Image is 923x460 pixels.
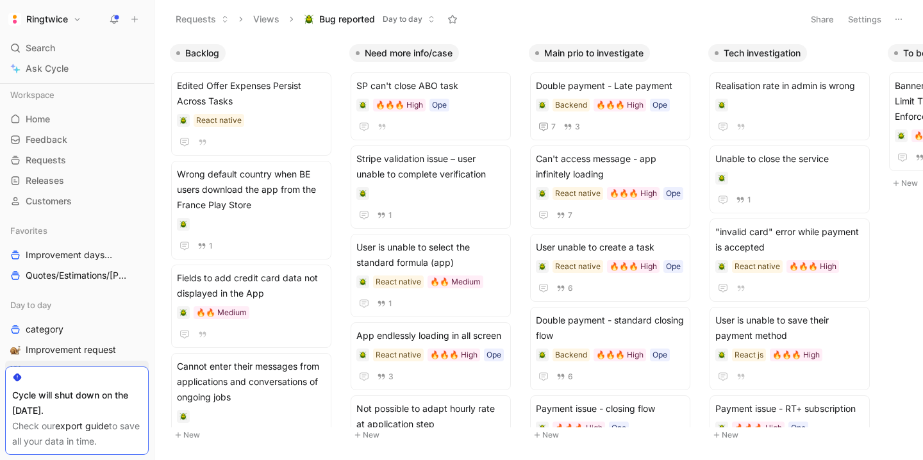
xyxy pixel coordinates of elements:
[554,281,576,295] button: 6
[555,187,601,200] div: React native
[356,240,505,270] span: User is unable to select the standard formula (app)
[376,349,421,361] div: React native
[715,422,728,434] div: 🪲
[551,123,556,131] span: 7
[718,263,726,270] img: 🪲
[344,38,524,449] div: Need more info/caseNew
[715,313,864,343] span: User is unable to save their payment method
[430,349,478,361] div: 🔥🔥🔥 High
[179,309,187,316] img: 🪲
[356,99,369,111] div: 🪲
[170,427,339,443] button: New
[351,234,511,317] a: User is unable to select the standard formula (app)React native🔥🔥 Medium1
[319,13,375,26] span: Bug reported
[304,14,314,24] img: 🪲
[196,306,247,319] div: 🔥🔥 Medium
[26,195,72,208] span: Customers
[538,263,546,270] img: 🪲
[554,208,575,222] button: 7
[611,422,626,434] div: Ope
[351,322,511,390] a: App endlessly loading in all screenReact native🔥🔥🔥 HighOpe3
[26,323,63,336] span: category
[710,145,870,213] a: Unable to close the service1
[179,220,187,228] img: 🪲
[356,275,369,288] div: 🪲
[5,245,149,265] a: Improvement daysTeam view
[575,123,580,131] span: 3
[536,349,549,361] div: 🪲
[171,353,331,452] a: Cannot enter their messages from applications and conversations of ongoing jobs11
[536,99,549,111] div: 🪲
[772,349,820,361] div: 🔥🔥🔥 High
[536,422,549,434] div: 🪲
[530,307,690,390] a: Double payment - standard closing flowBackend🔥🔥🔥 HighOpe6
[536,187,549,200] div: 🪲
[747,196,751,204] span: 1
[710,72,870,140] a: Realisation rate in admin is wrong
[26,113,50,126] span: Home
[195,239,215,253] button: 1
[171,72,331,156] a: Edited Offer Expenses Persist Across TasksReact native
[10,345,21,355] img: 🐌
[177,306,190,319] div: 🪲
[349,427,519,443] button: New
[356,187,369,200] div: 🪲
[544,47,644,60] span: Main prio to investigate
[710,307,870,390] a: User is unable to save their payment methodReact js🔥🔥🔥 High
[666,187,681,200] div: Ope
[555,349,587,361] div: Backend
[536,313,685,343] span: Double payment - standard closing flow
[430,275,481,288] div: 🔥🔥 Medium
[26,174,64,187] span: Releases
[179,413,187,420] img: 🪲
[359,190,367,197] img: 🪲
[376,275,421,288] div: React native
[388,211,392,219] span: 1
[298,10,441,29] button: 🪲Bug reportedDay to day
[710,218,870,302] a: "invalid card" error while payment is acceptedReact native🔥🔥🔥 High
[26,364,81,377] span: Bug reported
[529,44,650,62] button: Main prio to investigate
[5,130,149,149] a: Feedback
[789,260,836,273] div: 🔥🔥🔥 High
[177,167,326,213] span: Wrong default country when BE users download the app from the France Play Store
[718,101,726,109] img: 🪲
[486,349,501,361] div: Ope
[842,10,887,28] button: Settings
[171,265,331,348] a: Fields to add credit card data not displayed in the App🔥🔥 Medium
[177,410,190,423] div: 🪲
[735,260,780,273] div: React native
[718,424,726,432] img: 🪲
[388,300,392,308] span: 1
[536,119,558,135] button: 7
[26,133,67,146] span: Feedback
[610,260,657,273] div: 🔥🔥🔥 High
[432,99,447,111] div: Ope
[895,129,908,142] div: 🪲
[177,114,190,127] div: 🪲
[5,340,149,359] a: 🐌Improvement request
[538,351,546,359] img: 🪲
[897,132,905,140] img: 🪲
[718,174,726,182] img: 🪲
[555,422,603,434] div: 🔥🔥🔥 High
[26,13,68,25] h1: Ringtwice
[555,99,587,111] div: Backend
[376,99,423,111] div: 🔥🔥🔥 High
[735,349,763,361] div: React js
[8,342,23,357] button: 🐌
[26,269,128,283] span: Quotes/Estimations/[PERSON_NAME]
[596,349,644,361] div: 🔥🔥🔥 High
[359,351,367,359] img: 🪲
[177,78,326,109] span: Edited Offer Expenses Persist Across Tasks
[5,320,149,339] a: category
[555,260,601,273] div: React native
[356,349,369,361] div: 🪲
[791,422,806,434] div: Ope
[356,401,505,432] span: Not possible to adapt hourly rate at application step
[356,78,505,94] span: SP can't close ABO task
[196,114,242,127] div: React native
[26,40,55,56] span: Search
[536,260,549,273] div: 🪲
[365,47,453,60] span: Need more info/case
